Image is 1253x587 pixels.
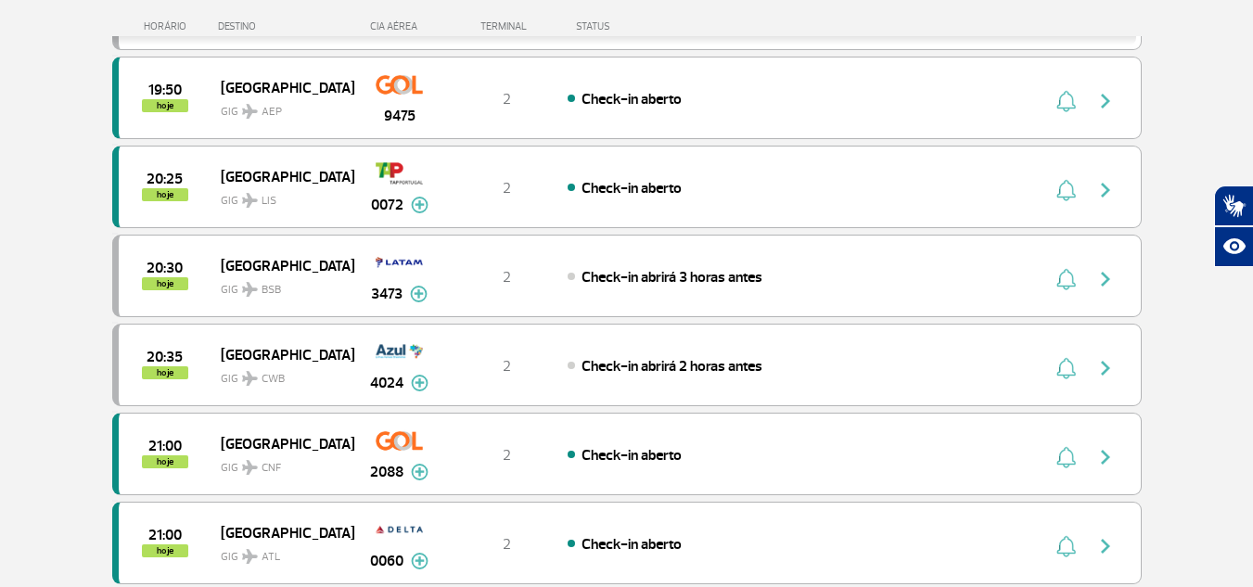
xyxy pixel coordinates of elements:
img: sino-painel-voo.svg [1056,535,1076,557]
span: hoje [142,455,188,468]
span: [GEOGRAPHIC_DATA] [221,520,339,544]
span: CWB [262,371,285,388]
span: Check-in abrirá 3 horas antes [582,268,762,287]
span: [GEOGRAPHIC_DATA] [221,164,339,188]
img: sino-painel-voo.svg [1056,446,1076,468]
span: GIG [221,183,339,210]
span: 2025-09-27 21:00:00 [148,440,182,453]
img: seta-direita-painel-voo.svg [1094,268,1117,290]
span: hoje [142,366,188,379]
span: 4024 [370,372,403,394]
span: 2025-09-27 20:25:00 [147,172,183,185]
span: 2 [503,535,511,554]
span: Check-in aberto [582,446,682,465]
span: hoje [142,188,188,201]
div: STATUS [567,20,718,32]
span: hoje [142,277,188,290]
img: mais-info-painel-voo.svg [410,286,428,302]
span: GIG [221,450,339,477]
img: seta-direita-painel-voo.svg [1094,446,1117,468]
img: mais-info-painel-voo.svg [411,464,428,480]
button: Abrir tradutor de língua de sinais. [1214,185,1253,226]
span: 2 [503,357,511,376]
span: GIG [221,361,339,388]
span: GIG [221,272,339,299]
div: DESTINO [218,20,353,32]
div: CIA AÉREA [353,20,446,32]
span: 0060 [370,550,403,572]
img: mais-info-painel-voo.svg [411,197,428,213]
span: Check-in aberto [582,535,682,554]
span: Check-in aberto [582,179,682,198]
span: 2025-09-27 20:35:00 [147,351,183,364]
span: CNF [262,460,281,477]
img: destiny_airplane.svg [242,371,258,386]
img: destiny_airplane.svg [242,549,258,564]
div: TERMINAL [446,20,567,32]
span: GIG [221,539,339,566]
img: seta-direita-painel-voo.svg [1094,535,1117,557]
span: Check-in abrirá 2 horas antes [582,357,762,376]
span: 2088 [370,461,403,483]
span: GIG [221,94,339,121]
img: destiny_airplane.svg [242,104,258,119]
span: 2 [503,268,511,287]
span: LIS [262,193,276,210]
img: destiny_airplane.svg [242,193,258,208]
span: [GEOGRAPHIC_DATA] [221,431,339,455]
img: mais-info-painel-voo.svg [411,553,428,569]
span: 9475 [384,105,416,127]
span: 2 [503,446,511,465]
span: 2025-09-27 21:00:00 [148,529,182,542]
span: [GEOGRAPHIC_DATA] [221,342,339,366]
img: sino-painel-voo.svg [1056,357,1076,379]
span: 2 [503,90,511,108]
div: HORÁRIO [118,20,219,32]
span: hoje [142,99,188,112]
img: sino-painel-voo.svg [1056,179,1076,201]
img: seta-direita-painel-voo.svg [1094,357,1117,379]
span: 3473 [371,283,403,305]
span: AEP [262,104,282,121]
span: [GEOGRAPHIC_DATA] [221,253,339,277]
img: seta-direita-painel-voo.svg [1094,179,1117,201]
span: 2 [503,179,511,198]
img: seta-direita-painel-voo.svg [1094,90,1117,112]
span: [GEOGRAPHIC_DATA] [221,75,339,99]
img: sino-painel-voo.svg [1056,90,1076,112]
span: hoje [142,544,188,557]
span: ATL [262,549,280,566]
button: Abrir recursos assistivos. [1214,226,1253,267]
img: destiny_airplane.svg [242,282,258,297]
span: 2025-09-27 19:50:00 [148,83,182,96]
img: destiny_airplane.svg [242,460,258,475]
span: BSB [262,282,281,299]
img: mais-info-painel-voo.svg [411,375,428,391]
span: Check-in aberto [582,90,682,108]
span: 0072 [371,194,403,216]
span: 2025-09-27 20:30:00 [147,262,183,274]
img: sino-painel-voo.svg [1056,268,1076,290]
div: Plugin de acessibilidade da Hand Talk. [1214,185,1253,267]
